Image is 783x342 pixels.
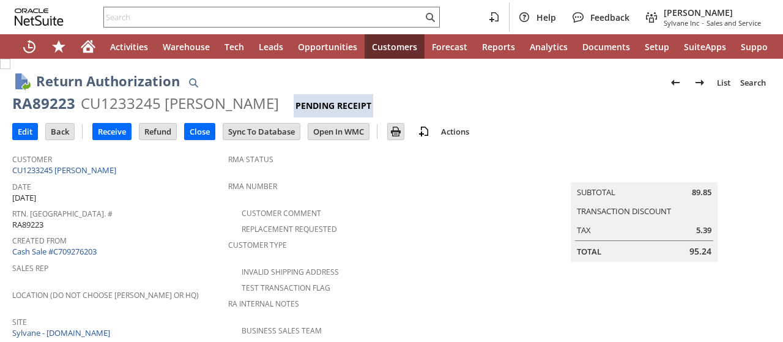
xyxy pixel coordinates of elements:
span: Opportunities [298,41,357,53]
input: Refund [139,124,176,139]
a: Reports [475,34,522,59]
span: Help [536,12,556,23]
span: Sales and Service [707,18,761,28]
input: Edit [13,124,37,139]
span: [PERSON_NAME] [664,7,761,18]
a: RMA Number [228,181,277,191]
a: SuiteApps [677,34,733,59]
a: Analytics [522,34,575,59]
img: Print [388,124,403,139]
span: [DATE] [12,192,36,204]
a: Tax [577,225,591,236]
a: Search [735,73,771,92]
input: Sync To Database [223,124,300,139]
input: Open In WMC [308,124,369,139]
span: Support [741,41,775,53]
a: Customer [12,154,52,165]
svg: Search [423,10,437,24]
span: - [702,18,704,28]
a: Activities [103,34,155,59]
a: RMA Status [228,154,273,165]
a: Total [577,246,601,257]
a: Leads [251,34,291,59]
a: Invalid Shipping Address [242,267,339,277]
h1: Return Authorization [36,71,180,91]
a: RA Internal Notes [228,299,299,309]
span: Analytics [530,41,568,53]
a: Created From [12,236,67,246]
input: Back [46,124,74,139]
a: Transaction Discount [577,206,671,217]
span: Tech [225,41,244,53]
span: Documents [582,41,630,53]
img: Next [692,75,707,90]
input: Search [104,10,423,24]
a: Rtn. [GEOGRAPHIC_DATA]. # [12,209,113,219]
a: Actions [436,126,474,137]
a: Replacement Requested [242,224,337,234]
img: Previous [668,75,683,90]
a: CU1233245 [PERSON_NAME] [12,165,119,176]
a: Customers [365,34,425,59]
a: Opportunities [291,34,365,59]
svg: Recent Records [22,39,37,54]
svg: logo [15,9,64,26]
caption: Summary [571,163,718,182]
div: Shortcuts [44,34,73,59]
a: Sylvane - [DOMAIN_NAME] [12,327,113,338]
a: List [712,73,735,92]
span: Warehouse [163,41,210,53]
span: Reports [482,41,515,53]
a: Business Sales Team [242,325,322,336]
img: add-record.svg [417,124,431,139]
span: Sylvane Inc [664,18,699,28]
span: Feedback [590,12,629,23]
svg: Home [81,39,95,54]
span: Setup [645,41,669,53]
a: Sales Rep [12,263,48,273]
a: Customer Type [228,240,287,250]
a: Tech [217,34,251,59]
div: CU1233245 [PERSON_NAME] [81,94,279,113]
div: Pending Receipt [294,94,373,117]
a: Date [12,182,31,192]
img: Quick Find [186,75,201,90]
a: Support [733,34,782,59]
a: Cash Sale #C709276203 [12,246,97,257]
span: Customers [372,41,417,53]
a: Location (Do Not Choose [PERSON_NAME] or HQ) [12,290,199,300]
a: Home [73,34,103,59]
svg: Shortcuts [51,39,66,54]
div: RA89223 [12,94,75,113]
a: Customer Comment [242,208,321,218]
input: Print [388,124,404,139]
a: Forecast [425,34,475,59]
a: Test Transaction Flag [242,283,330,293]
a: Site [12,317,27,327]
input: Receive [93,124,131,139]
span: RA89223 [12,219,43,231]
input: Close [185,124,215,139]
a: Subtotal [577,187,615,198]
span: 5.39 [696,225,711,236]
span: 95.24 [689,245,711,258]
a: Warehouse [155,34,217,59]
a: Documents [575,34,637,59]
span: Forecast [432,41,467,53]
span: Activities [110,41,148,53]
a: Recent Records [15,34,44,59]
span: Leads [259,41,283,53]
a: Setup [637,34,677,59]
span: 89.85 [692,187,711,198]
span: SuiteApps [684,41,726,53]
